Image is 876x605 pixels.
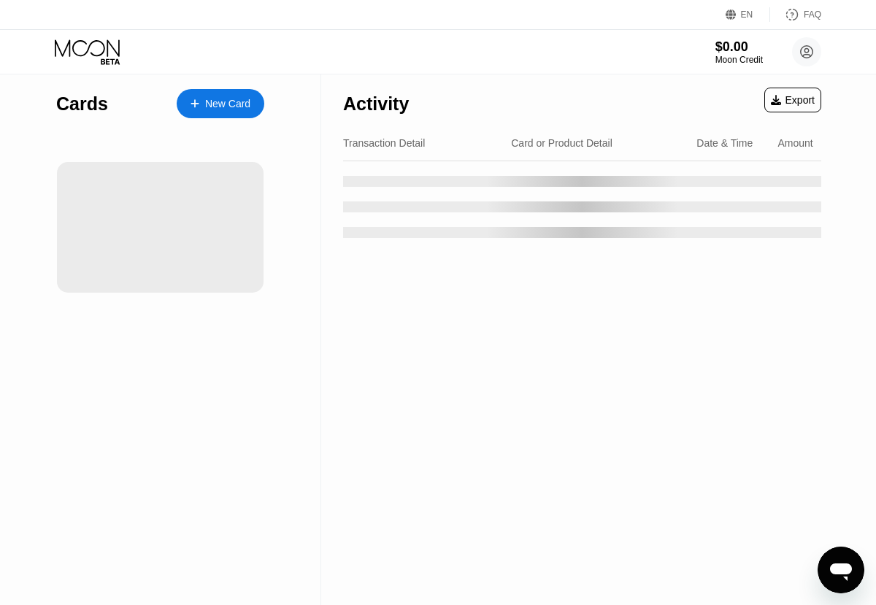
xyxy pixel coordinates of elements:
[715,55,763,65] div: Moon Credit
[726,7,770,22] div: EN
[770,7,821,22] div: FAQ
[771,94,815,106] div: Export
[741,9,753,20] div: EN
[205,98,250,110] div: New Card
[818,547,864,593] iframe: Button to launch messaging window
[715,39,763,65] div: $0.00Moon Credit
[56,93,108,115] div: Cards
[778,137,813,149] div: Amount
[177,89,264,118] div: New Card
[343,93,409,115] div: Activity
[343,137,425,149] div: Transaction Detail
[804,9,821,20] div: FAQ
[511,137,612,149] div: Card or Product Detail
[696,137,753,149] div: Date & Time
[764,88,821,112] div: Export
[715,39,763,55] div: $0.00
